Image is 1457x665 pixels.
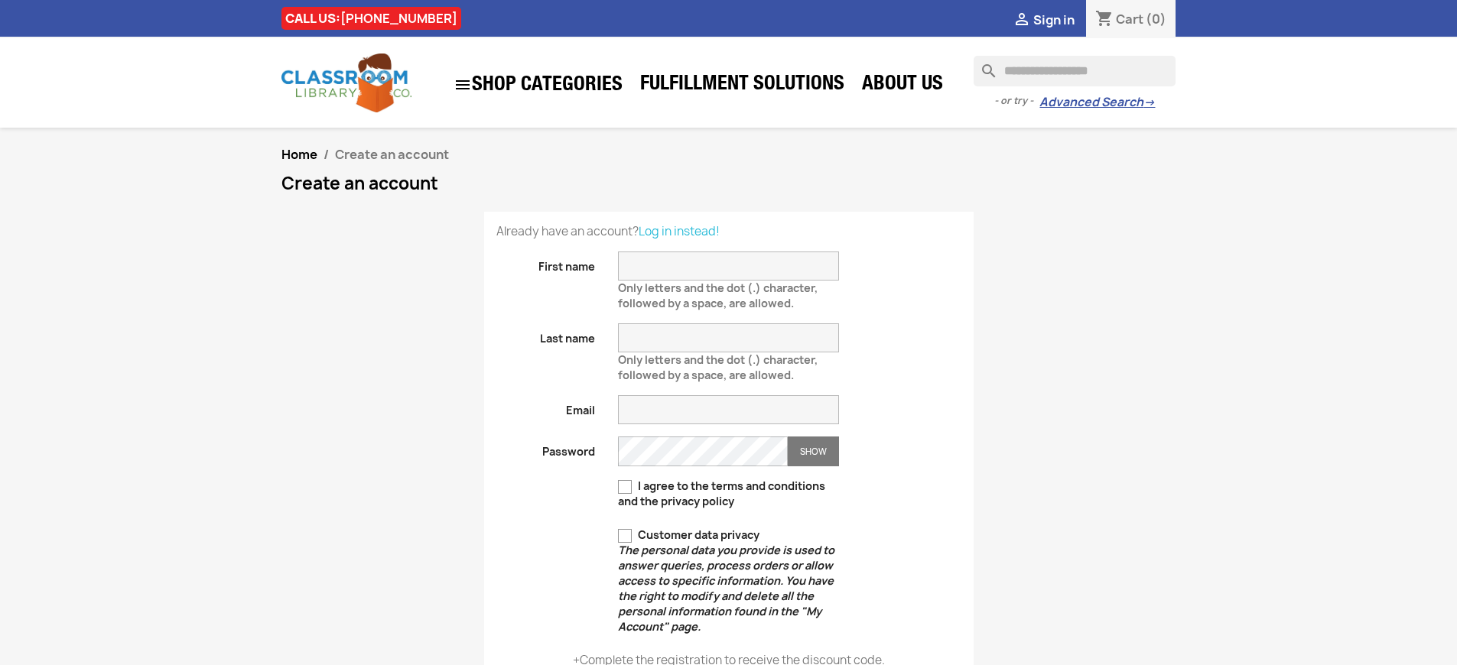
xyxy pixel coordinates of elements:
label: Last name [485,323,607,346]
label: Email [485,395,607,418]
span: Only letters and the dot (.) character, followed by a space, are allowed. [618,274,818,310]
label: First name [485,251,607,274]
label: Customer data privacy [618,527,839,634]
button: Show [788,436,839,466]
a: About Us [854,70,951,101]
span: Only letters and the dot (.) character, followed by a space, are allowed. [618,346,818,382]
label: Password [485,436,607,459]
span: Create an account [335,146,449,163]
i:  [1013,11,1031,30]
input: Password input [618,436,788,466]
div: CALL US: [281,7,461,30]
em: The personal data you provide is used to answer queries, process orders or allow access to specif... [618,543,834,634]
a: Advanced Search→ [1039,95,1155,110]
span: (0) [1146,11,1166,28]
a: Fulfillment Solutions [633,70,852,101]
input: Search [974,56,1176,86]
a: SHOP CATEGORIES [446,68,630,102]
a:  Sign in [1013,11,1075,28]
span: - or try - [994,93,1039,109]
i: shopping_cart [1095,11,1114,29]
span: → [1143,95,1155,110]
p: Already have an account? [496,224,961,239]
a: [PHONE_NUMBER] [340,10,457,27]
a: Home [281,146,317,163]
span: Cart [1116,11,1143,28]
a: Log in instead! [639,223,720,239]
span: Sign in [1033,11,1075,28]
i: search [974,56,992,74]
i:  [454,76,472,94]
label: I agree to the terms and conditions and the privacy policy [618,478,839,509]
h1: Create an account [281,174,1176,193]
img: Classroom Library Company [281,54,411,112]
